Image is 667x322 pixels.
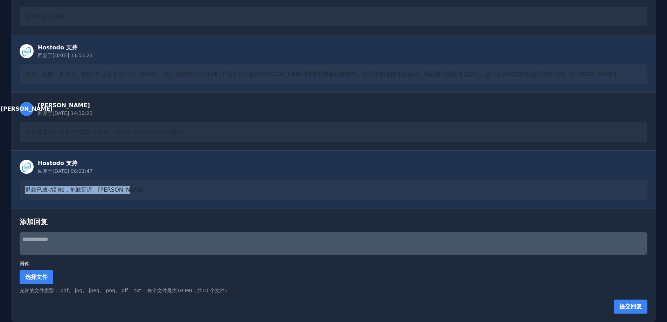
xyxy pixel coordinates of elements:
[20,160,34,174] img: 职员
[59,288,147,293] font: .pdf、.jpg、.jpeg、.png、.gif、.txt （
[38,110,53,116] font: 回复于
[25,13,70,20] font: 它需要多长时间？
[38,168,53,174] font: 回复于
[619,303,642,310] font: 提交回复
[20,44,34,58] img: 职员
[25,274,48,280] font: 选择文件
[177,288,202,293] font: 10 MB，共
[20,288,59,293] font: 允许的文件类型：
[147,288,167,293] font: 每个文件
[614,300,647,314] button: 提交回复
[25,71,616,77] font: 您好，抱歉回复晚了。您的 IP 已更改为 [TECHNICAL_ID]。您仍然无法访问吗？我可以为您在[PERSON_NAME]维加斯重新创建实例，这样您的连接性会更好。我已退还您的首笔款项。您...
[202,288,215,293] font: 10 个
[38,53,53,58] font: 回复于
[167,288,177,293] font: 最大
[53,53,93,58] font: [DATE] 11:53:23
[53,110,93,116] font: [DATE] 14:12:23
[38,102,90,109] font: [PERSON_NAME]
[215,288,230,293] font: 文件）
[20,218,48,226] font: 添加回复
[38,160,77,166] font: Hostodo 支持
[25,186,145,193] font: 退款已成功到账，抱歉延迟。[PERSON_NAME]
[25,129,188,135] font: 退款是退回到原账户还是账户余额？我的支付宝还没有收到退款。
[38,44,77,51] font: Hostodo 支持
[20,261,29,267] font: 附件
[1,105,53,112] font: [PERSON_NAME]
[53,168,93,174] font: [DATE] 08:21:47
